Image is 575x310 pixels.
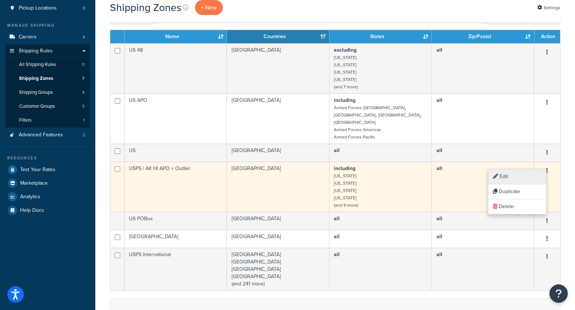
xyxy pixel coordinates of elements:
[5,163,90,176] a: Test Your Rates
[20,207,44,214] span: Help Docs
[436,233,442,240] b: all
[549,284,568,303] button: Open Resource Center
[334,202,358,208] small: (and 9 more)
[334,187,357,194] small: [US_STATE]
[436,147,442,154] b: all
[19,75,53,82] span: Shipping Zones
[5,44,90,128] li: Shipping Rules
[5,190,90,203] a: Analytics
[334,173,357,179] small: [US_STATE]
[83,117,85,123] span: 1
[227,93,329,144] td: [GEOGRAPHIC_DATA]
[125,144,227,162] td: US
[436,215,442,222] b: all
[19,117,32,123] span: Filters
[334,195,357,201] small: [US_STATE]
[19,132,63,138] span: Advanced Features
[82,75,85,82] span: 7
[5,128,90,142] li: Advanced Features
[334,233,340,240] b: all
[5,114,90,127] li: Filters
[436,251,442,258] b: all
[5,100,90,113] a: Customer Groups 5
[227,230,329,248] td: [GEOGRAPHIC_DATA]
[227,30,329,43] th: Countries: activate to sort column ascending
[227,248,329,291] td: [GEOGRAPHIC_DATA] [GEOGRAPHIC_DATA] [GEOGRAPHIC_DATA] [GEOGRAPHIC_DATA] (and 241 more)
[334,215,340,222] b: all
[488,199,546,214] a: Delete
[334,147,340,154] b: all
[5,86,90,99] a: Shipping Groups 4
[125,30,227,43] th: Name: activate to sort column ascending
[436,165,442,172] b: all
[334,104,421,126] small: Armed Forces [GEOGRAPHIC_DATA], [GEOGRAPHIC_DATA], [GEOGRAPHIC_DATA], [GEOGRAPHIC_DATA]
[334,69,357,75] small: [US_STATE]
[5,155,90,161] div: Resources
[19,62,56,68] span: All Shipping Rules
[5,86,90,99] li: Shipping Groups
[20,180,48,187] span: Marketplace
[334,54,357,61] small: [US_STATE]
[329,30,432,43] th: States: activate to sort column ascending
[5,22,90,29] div: Manage Shipping
[5,204,90,217] a: Help Docs
[110,0,181,15] h1: Shipping Zones
[19,34,37,40] span: Carriers
[227,212,329,230] td: [GEOGRAPHIC_DATA]
[20,167,55,173] span: Test Your Rates
[82,34,85,40] span: 4
[82,103,85,110] span: 5
[201,3,217,12] span: + New
[125,212,227,230] td: US POBox
[125,93,227,144] td: US APO
[5,114,90,127] a: Filters 1
[5,58,90,71] a: All Shipping Rules 0
[82,132,85,138] span: 2
[5,72,90,85] li: Shipping Zones
[334,46,357,54] b: excluding
[125,43,227,93] td: US 48
[537,3,560,13] a: Settings
[436,96,442,104] b: all
[5,44,90,58] a: Shipping Rules
[436,46,442,54] b: all
[334,62,357,68] small: [US_STATE]
[125,162,227,212] td: USPS | AK HI APO + Outlier
[227,144,329,162] td: [GEOGRAPHIC_DATA]
[82,62,85,68] span: 0
[125,248,227,291] td: USPS International
[82,89,85,96] span: 4
[488,169,546,184] a: Edit
[19,89,53,96] span: Shipping Groups
[19,5,57,11] span: Pickup Locations
[334,180,357,187] small: [US_STATE]
[20,194,40,200] span: Analytics
[82,5,85,11] span: 0
[5,177,90,190] a: Marketplace
[432,30,534,43] th: Zip/Postal: activate to sort column ascending
[334,134,375,140] small: Armed Forces Pacific
[334,84,358,90] small: (and 7 more)
[5,30,90,44] a: Carriers 4
[334,76,357,83] small: [US_STATE]
[5,1,90,15] li: Pickup Locations
[125,230,227,248] td: [GEOGRAPHIC_DATA]
[19,48,53,54] span: Shipping Rules
[5,58,90,71] li: All Shipping Rules
[227,43,329,93] td: [GEOGRAPHIC_DATA]
[5,1,90,15] a: Pickup Locations 0
[334,165,355,172] b: including
[334,126,381,133] small: Armed Forces Americas
[5,128,90,142] a: Advanced Features 2
[227,162,329,212] td: [GEOGRAPHIC_DATA]
[5,72,90,85] a: Shipping Zones 7
[5,100,90,113] li: Customer Groups
[334,251,340,258] b: all
[334,96,355,104] b: including
[534,30,560,43] th: Action
[488,184,546,199] a: Duplicate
